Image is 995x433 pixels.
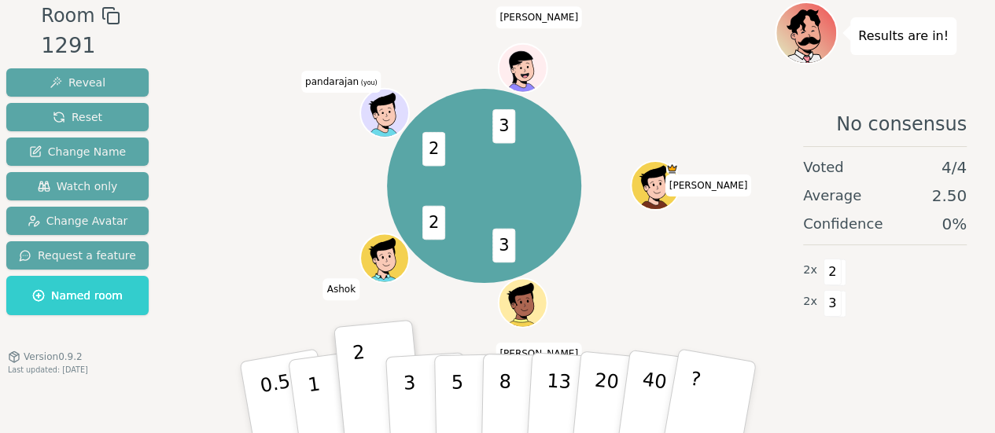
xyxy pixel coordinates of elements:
[6,138,149,166] button: Change Name
[942,213,967,235] span: 0 %
[422,132,445,167] span: 2
[492,228,515,262] span: 3
[6,103,149,131] button: Reset
[803,213,883,235] span: Confidence
[858,25,949,47] p: Results are in!
[301,71,381,93] span: Click to change your name
[665,174,752,196] span: Click to change your name
[665,163,677,174] span: Viney is the host
[6,276,149,315] button: Named room
[836,112,967,137] span: No consensus
[6,241,149,270] button: Request a feature
[6,172,149,200] button: Watch only
[32,288,123,303] span: Named room
[53,109,102,125] span: Reset
[6,207,149,235] button: Change Avatar
[323,278,359,300] span: Click to change your name
[29,144,126,160] span: Change Name
[8,365,88,374] span: Last updated: [DATE]
[931,185,967,207] span: 2.50
[359,79,378,86] span: (you)
[28,213,128,229] span: Change Avatar
[824,259,842,285] span: 2
[803,156,844,178] span: Voted
[803,293,817,310] span: 2 x
[496,7,582,29] span: Click to change your name
[942,156,967,178] span: 4 / 4
[351,341,371,427] p: 2
[41,30,120,62] div: 1291
[803,262,817,279] span: 2 x
[50,75,105,90] span: Reveal
[6,68,149,97] button: Reveal
[496,343,582,365] span: Click to change your name
[803,185,861,207] span: Average
[24,350,83,363] span: Version 0.9.2
[19,248,136,263] span: Request a feature
[8,350,83,363] button: Version0.9.2
[492,109,515,144] span: 3
[38,178,118,194] span: Watch only
[41,2,94,30] span: Room
[362,90,407,136] button: Click to change your avatar
[422,205,445,240] span: 2
[824,290,842,317] span: 3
